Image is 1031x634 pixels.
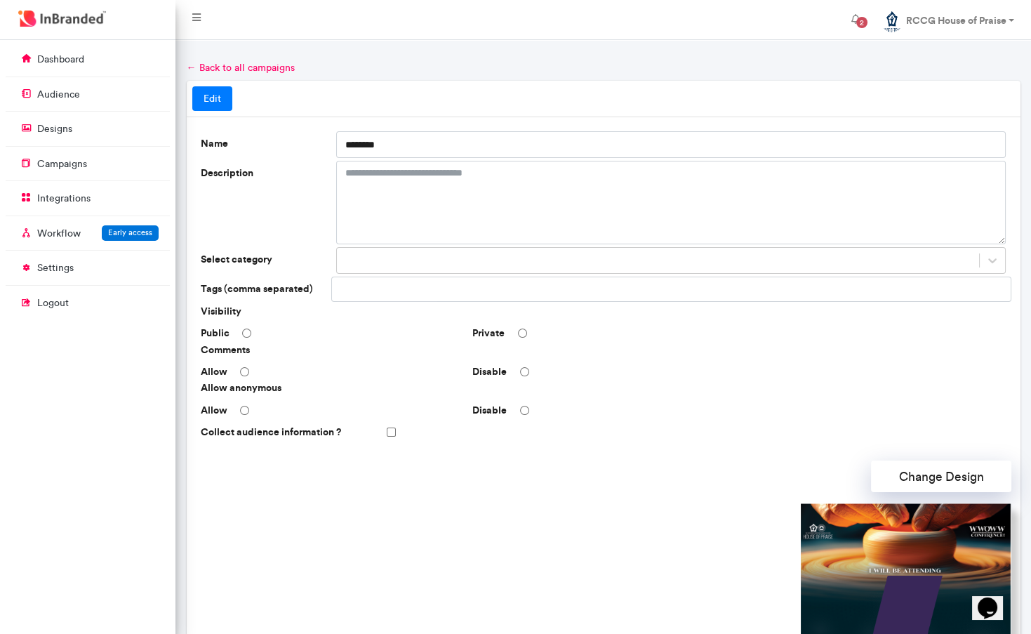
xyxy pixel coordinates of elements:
[195,161,331,244] label: Description
[201,365,227,379] label: Allow
[871,461,1011,492] button: Change Design
[972,578,1017,620] iframe: chat widget
[472,326,505,341] label: Private
[37,227,81,241] p: Workflow
[195,343,467,357] span: Comments
[195,420,346,444] label: Collect audience information ?
[108,227,152,237] span: Early access
[15,7,109,30] img: InBranded Logo
[195,131,331,158] label: Name
[37,192,91,206] p: integrations
[201,326,230,341] label: Public
[905,14,1006,27] strong: RCCG House of Praise
[37,122,72,136] p: designs
[882,11,903,32] img: profile dp
[195,277,331,302] label: Tags (comma separated)
[472,404,507,418] label: Disable
[472,365,507,379] label: Disable
[195,305,467,319] span: Visibility
[37,88,80,102] p: audience
[37,261,74,275] p: settings
[856,17,867,28] span: 2
[37,157,87,171] p: campaigns
[195,381,467,395] span: Allow anonymous
[192,86,232,112] a: Edit
[37,296,69,310] p: logout
[187,62,295,74] a: ← Back to all campaigns
[37,53,84,67] p: dashboard
[201,404,227,418] label: Allow
[195,247,331,274] label: Select category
